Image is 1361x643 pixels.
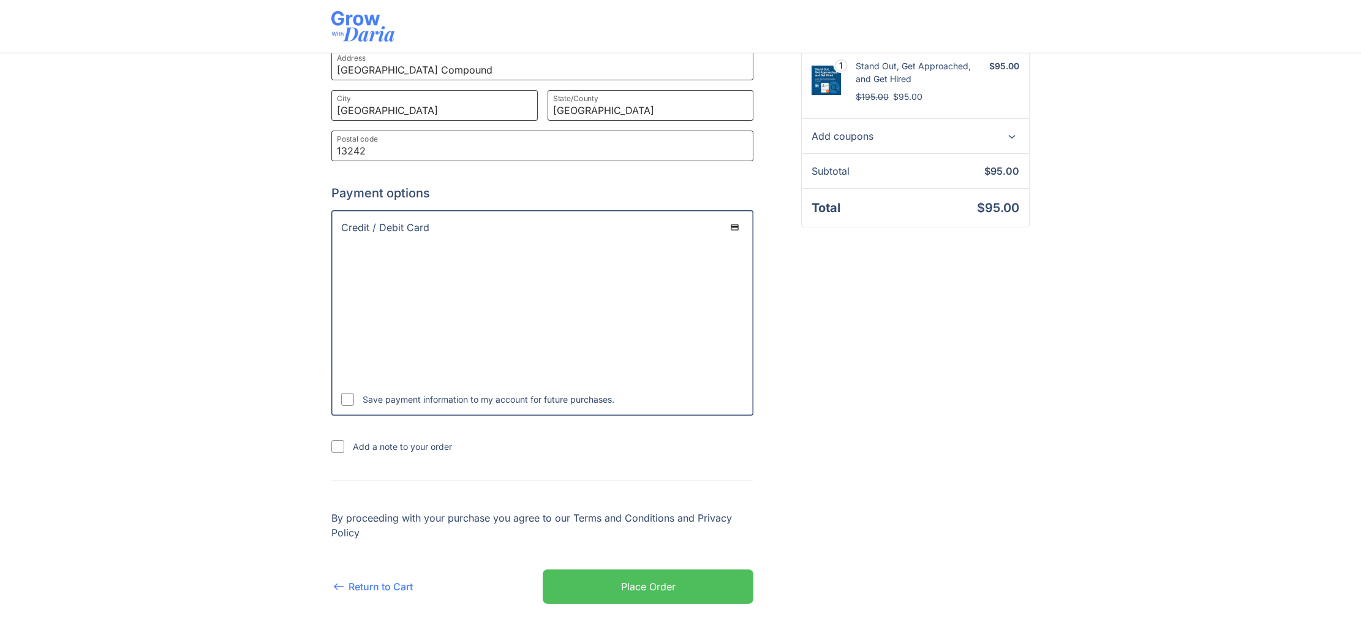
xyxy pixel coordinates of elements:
del: $195.00 [856,91,889,102]
div: Place Order [621,579,676,594]
input: Address [331,50,753,80]
h2: Payment options [331,186,753,200]
label: Address [337,52,366,63]
span: $95.00 [989,61,1019,71]
label: City [337,93,351,104]
input: Add a note to your order [331,440,344,453]
span: $95.00 [984,164,1019,178]
span: Credit / Debit Card [341,220,746,235]
span: Subtotal [812,164,984,178]
span: Total [812,199,977,217]
div: Add coupons [812,129,1019,143]
span: Save payment information to my account for future purchases. [363,393,614,406]
input: Save payment information to my account for future purchases. [341,393,354,406]
span: $95.00 [977,200,1019,215]
input: State/County [548,90,754,121]
a: Return to Cart [331,579,413,594]
h3: Stand Out, Get Approached, and Get Hired​ [856,59,982,85]
ins: $95.00 [893,91,922,102]
span: 1 [839,61,843,70]
label: Postal code [337,133,378,144]
label: State/County [553,93,598,104]
input: Postal code [331,131,753,161]
iframe: Secure payment input frame [339,251,741,385]
input: City [331,90,538,121]
span: Add a note to your order [353,440,452,453]
img: Stand Out, Get Approached, and Get Hired​ [812,66,841,95]
button: Place Order [543,569,754,604]
img: Credit / Debit Card [723,220,746,235]
span: By proceeding with your purchase you agree to our Terms and Conditions and Privacy Policy [331,512,732,539]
